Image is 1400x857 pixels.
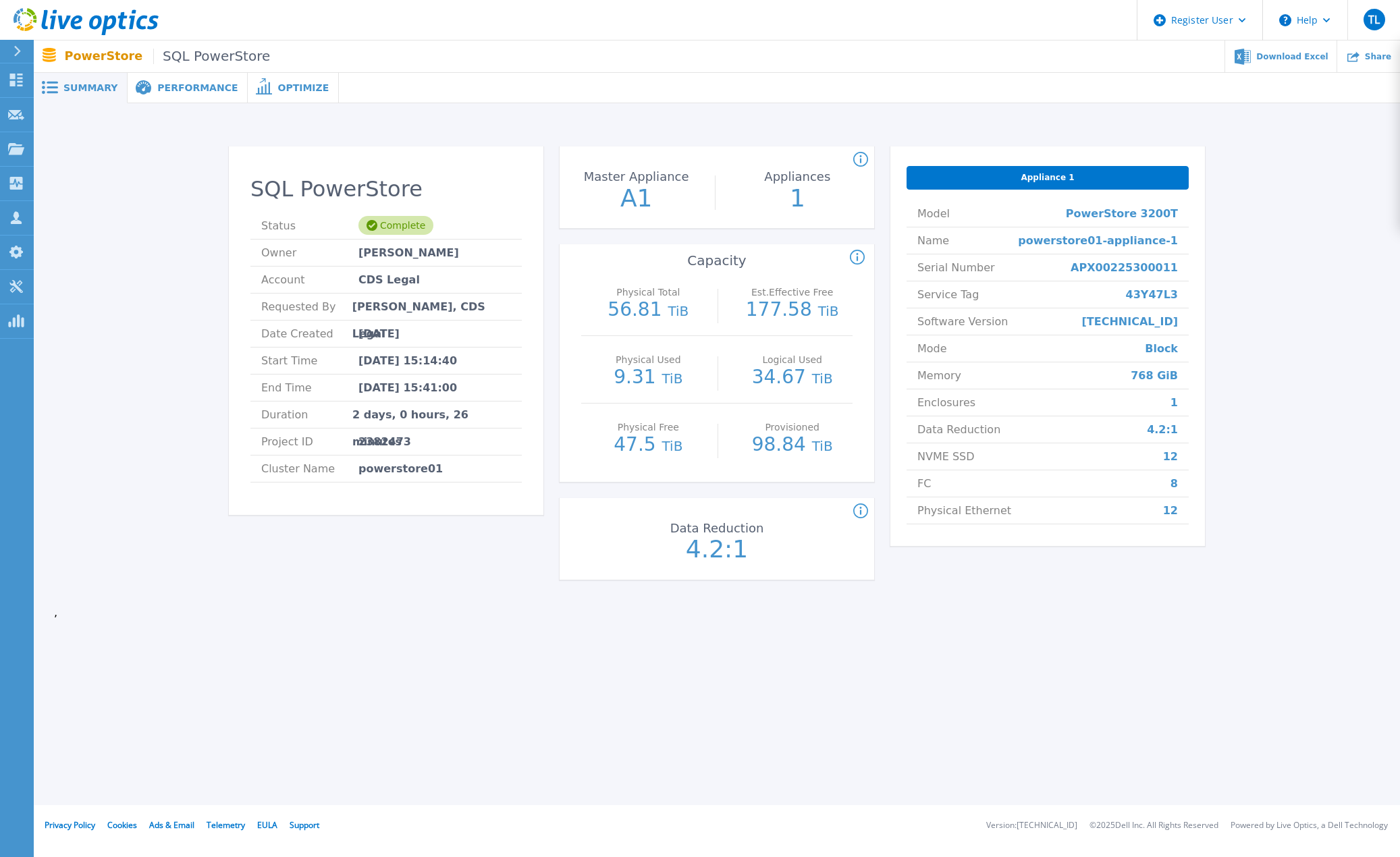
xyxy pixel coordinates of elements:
[107,819,137,831] a: Cookies
[732,368,853,388] p: 34.67
[561,186,712,211] p: A1
[917,281,979,308] span: Service Tag
[1089,821,1218,830] li: © 2025 Dell Inc. All Rights Reserved
[352,402,511,428] span: 2 days, 0 hours, 26 minutes
[261,348,358,374] span: Start Time
[1256,53,1328,61] span: Download Excel
[1021,172,1074,183] span: Appliance 1
[45,819,95,831] a: Privacy Policy
[207,819,245,831] a: Telemetry
[290,819,319,831] a: Support
[1163,443,1178,470] span: 12
[641,537,792,561] p: 4.2:1
[1018,227,1178,254] span: powerstore01-appliance-1
[358,216,433,235] div: Complete
[153,49,270,64] span: SQL PowerStore
[358,240,459,266] span: [PERSON_NAME]
[358,267,420,293] span: CDS Legal
[917,416,1000,443] span: Data Reduction
[149,819,194,831] a: Ads & Email
[261,455,358,482] span: Cluster Name
[358,455,443,482] span: powerstore01
[917,254,995,281] span: Serial Number
[662,370,683,387] span: TiB
[250,177,522,202] h2: SQL PowerStore
[917,308,1008,335] span: Software Version
[261,240,358,266] span: Owner
[735,422,849,432] p: Provisioned
[358,375,457,401] span: [DATE] 15:41:00
[917,362,961,389] span: Memory
[261,402,352,428] span: Duration
[1066,200,1178,227] span: PowerStore 3200T
[1071,254,1178,281] span: APX00225300011
[65,49,271,64] p: PowerStore
[588,300,709,321] p: 56.81
[277,83,329,92] span: Optimize
[261,294,352,320] span: Requested By
[1131,362,1178,389] span: 768 GiB
[63,83,117,92] span: Summary
[725,171,869,183] p: Appliances
[735,287,849,297] p: Est.Effective Free
[645,522,789,534] p: Data Reduction
[358,348,457,374] span: [DATE] 15:14:40
[261,321,358,347] span: Date Created
[1126,281,1178,308] span: 43Y47L3
[812,438,833,454] span: TiB
[917,389,975,416] span: Enclosures
[1231,821,1388,830] li: Powered by Live Optics, a Dell Technology
[812,370,833,387] span: TiB
[588,368,709,388] p: 9.31
[917,497,1011,524] span: Physical Ethernet
[1368,14,1380,25] span: TL
[261,428,358,455] span: Project ID
[1163,497,1178,524] span: 12
[1365,53,1391,61] span: Share
[1147,416,1178,443] span: 4.2:1
[662,438,683,454] span: TiB
[564,171,709,183] p: Master Appliance
[917,443,975,470] span: NVME SSD
[588,435,709,455] p: 47.5
[1082,308,1179,335] span: [TECHNICAL_ID]
[591,287,705,297] p: Physical Total
[352,294,511,320] span: [PERSON_NAME], CDS Legal
[732,435,853,455] p: 98.84
[735,355,849,364] p: Logical Used
[917,227,949,254] span: Name
[34,103,1400,639] div: ,
[358,321,400,347] span: [DATE]
[591,355,705,364] p: Physical Used
[917,335,947,362] span: Mode
[1145,335,1178,362] span: Block
[986,821,1077,830] li: Version: [TECHNICAL_ID]
[261,213,358,239] span: Status
[591,422,705,432] p: Physical Free
[1170,470,1178,497] span: 8
[917,470,931,497] span: FC
[917,200,950,227] span: Model
[818,303,839,319] span: TiB
[732,300,853,321] p: 177.58
[157,83,238,92] span: Performance
[668,303,689,319] span: TiB
[358,428,411,455] span: 2382473
[261,267,358,293] span: Account
[1170,389,1178,416] span: 1
[257,819,277,831] a: EULA
[261,375,358,401] span: End Time
[722,186,873,211] p: 1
